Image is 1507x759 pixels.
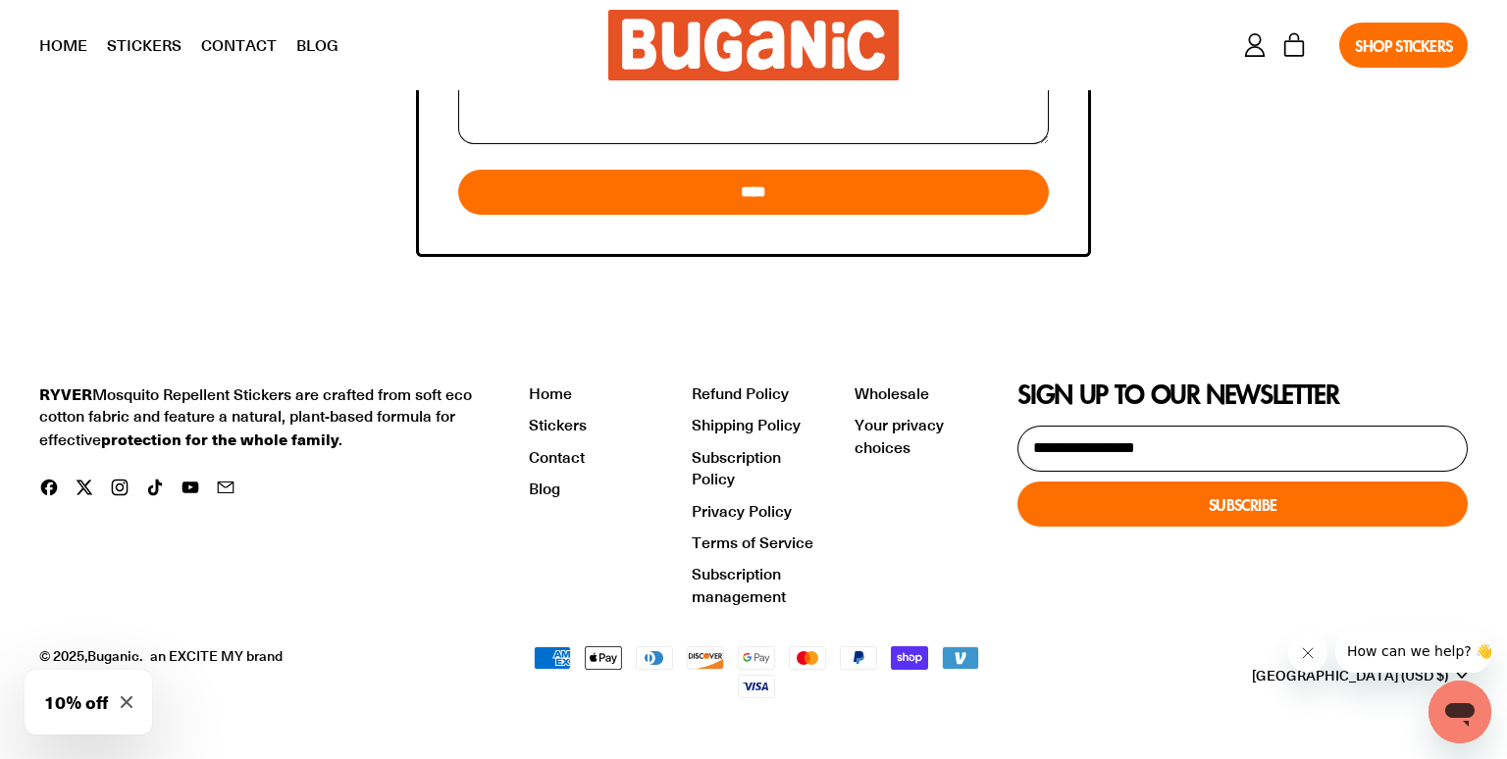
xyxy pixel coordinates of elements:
[1429,681,1491,743] iframe: Button to launch messaging window
[12,14,157,29] span: How can we help? 👋
[1252,662,1468,689] button: [GEOGRAPHIC_DATA] (USD $)
[97,21,191,70] a: Stickers
[286,21,348,70] a: Blog
[29,21,97,70] a: Home
[855,382,929,403] a: Wholesale
[692,446,781,488] a: Subscription Policy
[1252,666,1448,685] span: [GEOGRAPHIC_DATA] (USD $)
[692,531,813,552] a: Terms of Service
[87,645,139,665] a: Buganic
[39,382,490,450] div: Mosquito Repellent Stickers are crafted from soft eco cotton fabric and feature a natural, plant-...
[1339,23,1468,68] a: Shop Stickers
[529,414,587,434] a: Stickers
[1335,630,1491,673] iframe: Message from company
[529,478,560,498] a: Blog
[39,381,92,405] strong: RYVER
[692,382,789,403] a: Refund Policy
[529,446,585,467] a: Contact
[692,414,801,434] a: Shipping Policy
[855,414,944,456] a: Your privacy choices
[1288,633,1327,673] iframe: Close message
[692,563,786,605] a: Subscription management
[39,646,515,666] p: © 2025, .
[529,382,572,403] a: Home
[1017,382,1468,406] h2: Sign up to our newsletter
[150,645,283,665] a: an EXCITE MY brand
[608,10,899,80] img: Buganic
[191,21,286,70] a: Contact
[101,427,338,450] strong: protection for the whole family
[692,500,792,521] a: Privacy Policy
[1017,481,1468,527] button: Subscribe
